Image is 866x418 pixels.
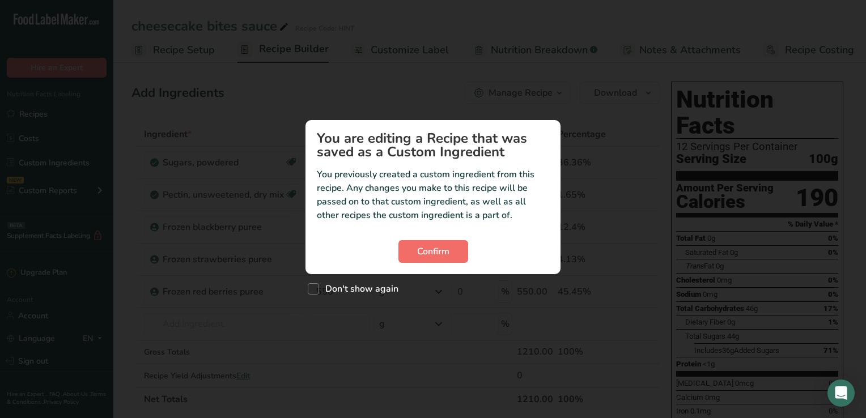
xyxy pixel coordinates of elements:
span: Don't show again [319,283,398,295]
p: You previously created a custom ingredient from this recipe. Any changes you make to this recipe ... [317,168,549,222]
h1: You are editing a Recipe that was saved as a Custom Ingredient [317,131,549,159]
span: Confirm [417,245,449,258]
div: Open Intercom Messenger [827,379,855,407]
button: Confirm [398,240,468,263]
